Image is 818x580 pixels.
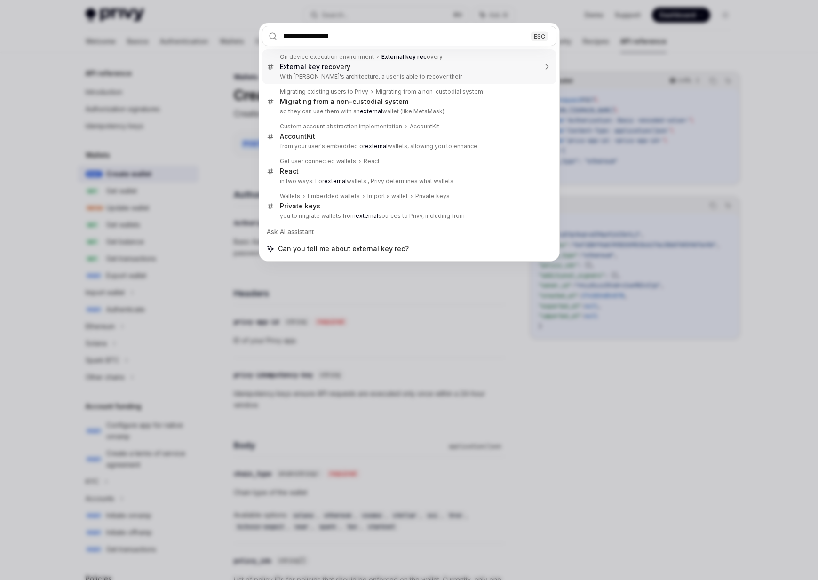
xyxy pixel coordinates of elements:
div: Custom account abstraction implementation [280,123,402,130]
div: On device execution environment [280,53,374,61]
p: With [PERSON_NAME]'s architecture, a user is able to recover their [280,73,537,80]
div: React [280,167,299,175]
div: overy [381,53,443,61]
b: external [324,177,347,184]
div: Wallets [280,192,300,200]
b: external [365,143,388,150]
div: Get user connected wallets [280,158,356,165]
div: Import a wallet [367,192,408,200]
p: in two ways: For wallets , Privy determines what wallets [280,177,537,185]
b: external [360,108,382,115]
div: overy [280,63,350,71]
div: Ask AI assistant [262,223,556,240]
div: Embedded wallets [308,192,360,200]
div: React [364,158,380,165]
div: Private keys [415,192,450,200]
b: external [356,212,378,219]
div: ESC [531,31,548,41]
div: AccountKit [280,132,315,141]
p: you to migrate wallets from sources to Privy, including from [280,212,537,220]
div: Migrating existing users to Privy [280,88,368,95]
div: Migrating from a non-custodial system [376,88,483,95]
div: AccountKit [410,123,439,130]
p: from your user's embedded or wallets, allowing you to enhance [280,143,537,150]
div: Migrating from a non-custodial system [280,97,408,106]
b: External key rec [381,53,427,60]
p: so they can use them with an wallet (like MetaMask). [280,108,537,115]
b: External key rec [280,63,332,71]
span: Can you tell me about external key rec? [278,244,409,254]
div: Private keys [280,202,320,210]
